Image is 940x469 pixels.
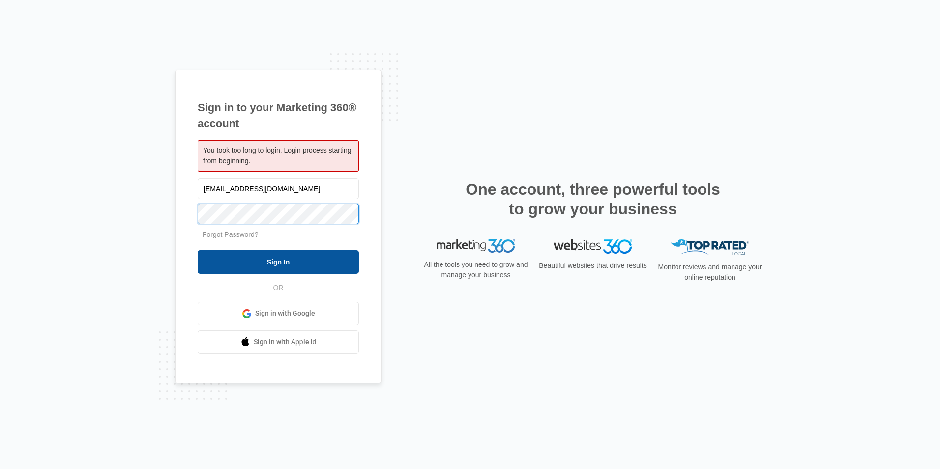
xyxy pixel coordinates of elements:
[203,231,259,238] a: Forgot Password?
[198,302,359,325] a: Sign in with Google
[198,178,359,199] input: Email
[198,330,359,354] a: Sign in with Apple Id
[671,239,749,256] img: Top Rated Local
[554,239,632,254] img: Websites 360
[198,250,359,274] input: Sign In
[538,261,648,271] p: Beautiful websites that drive results
[255,308,315,319] span: Sign in with Google
[266,283,291,293] span: OR
[437,239,515,253] img: Marketing 360
[203,147,351,165] span: You took too long to login. Login process starting from beginning.
[463,179,723,219] h2: One account, three powerful tools to grow your business
[254,337,317,347] span: Sign in with Apple Id
[655,262,765,283] p: Monitor reviews and manage your online reputation
[198,99,359,132] h1: Sign in to your Marketing 360® account
[421,260,531,280] p: All the tools you need to grow and manage your business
